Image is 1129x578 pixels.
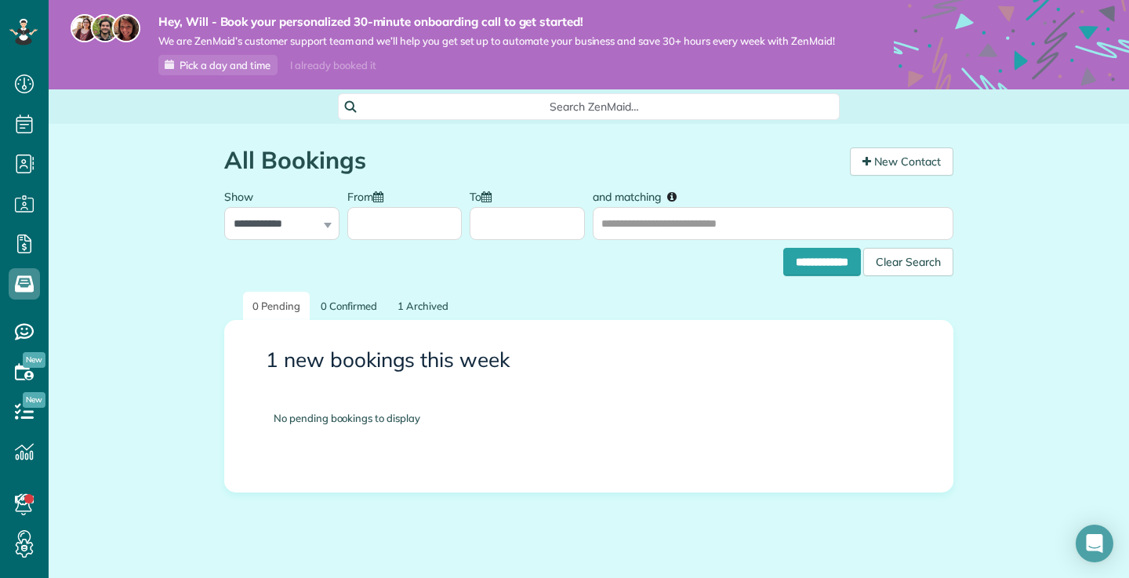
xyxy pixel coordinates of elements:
span: New [23,392,45,408]
h1: All Bookings [224,147,838,173]
a: 0 Confirmed [311,292,387,321]
a: Pick a day and time [158,55,278,75]
strong: Hey, Will - Book your personalized 30-minute onboarding call to get started! [158,14,835,30]
div: Clear Search [863,248,953,276]
a: 1 Archived [388,292,458,321]
a: New Contact [850,147,953,176]
span: Pick a day and time [180,59,270,71]
label: To [470,181,499,210]
span: New [23,352,45,368]
span: We are ZenMaid’s customer support team and we’ll help you get set up to automate your business an... [158,35,835,48]
img: jorge-587dff0eeaa6aab1f244e6dc62b8924c3b6ad411094392a53c71c6c4a576187d.jpg [91,14,119,42]
a: 0 Pending [243,292,310,321]
h3: 1 new bookings this week [266,349,912,372]
div: No pending bookings to display [250,387,928,449]
a: Clear Search [863,251,953,264]
div: I already booked it [281,56,385,75]
label: and matching [593,181,688,210]
label: From [347,181,391,210]
img: maria-72a9807cf96188c08ef61303f053569d2e2a8a1cde33d635c8a3ac13582a053d.jpg [71,14,99,42]
div: Open Intercom Messenger [1076,525,1113,562]
img: michelle-19f622bdf1676172e81f8f8fba1fb50e276960ebfe0243fe18214015130c80e4.jpg [112,14,140,42]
